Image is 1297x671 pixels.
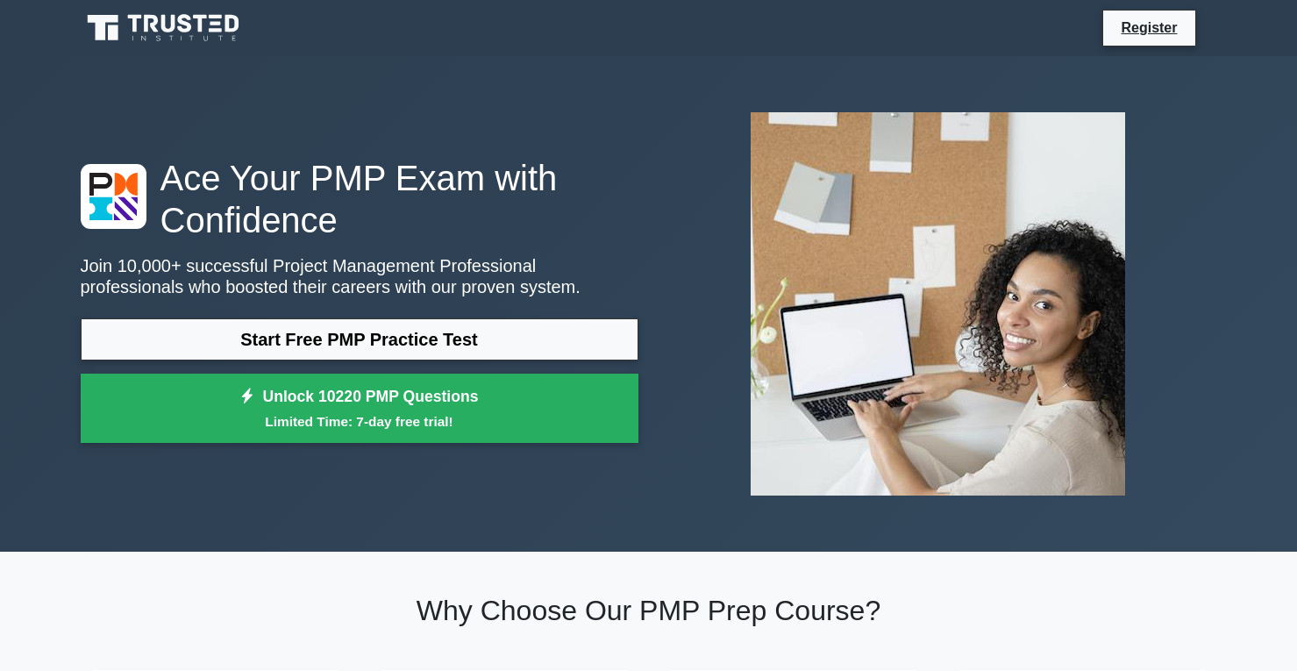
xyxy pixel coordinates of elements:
[81,255,638,297] p: Join 10,000+ successful Project Management Professional professionals who boosted their careers w...
[81,594,1217,627] h2: Why Choose Our PMP Prep Course?
[81,318,638,360] a: Start Free PMP Practice Test
[81,374,638,444] a: Unlock 10220 PMP QuestionsLimited Time: 7-day free trial!
[1110,17,1187,39] a: Register
[103,411,616,432] small: Limited Time: 7-day free trial!
[81,157,638,241] h1: Ace Your PMP Exam with Confidence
